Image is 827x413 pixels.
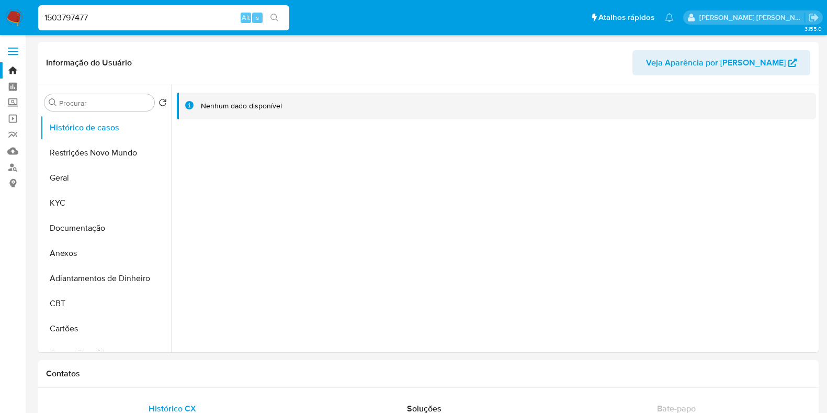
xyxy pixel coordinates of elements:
span: Alt [242,13,250,23]
button: Restrições Novo Mundo [40,140,171,165]
button: Cartões [40,316,171,341]
button: Procurar [49,98,57,107]
span: s [256,13,259,23]
span: Atalhos rápidos [598,12,654,23]
a: Notificações [665,13,674,22]
button: CBT [40,291,171,316]
span: Veja Aparência por [PERSON_NAME] [646,50,786,75]
h1: Informação do Usuário [46,58,132,68]
h1: Contatos [46,369,810,379]
button: Geral [40,165,171,191]
button: Veja Aparência por [PERSON_NAME] [632,50,810,75]
input: Pesquise usuários ou casos... [38,11,289,25]
button: Adiantamentos de Dinheiro [40,266,171,291]
button: Histórico de casos [40,115,171,140]
button: Anexos [40,241,171,266]
a: Sair [808,12,819,23]
input: Procurar [59,98,150,108]
button: Contas Bancárias [40,341,171,366]
button: Documentação [40,216,171,241]
button: search-icon [264,10,285,25]
p: danilo.toledo@mercadolivre.com [699,13,805,23]
button: KYC [40,191,171,216]
button: Retornar ao pedido padrão [158,98,167,110]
